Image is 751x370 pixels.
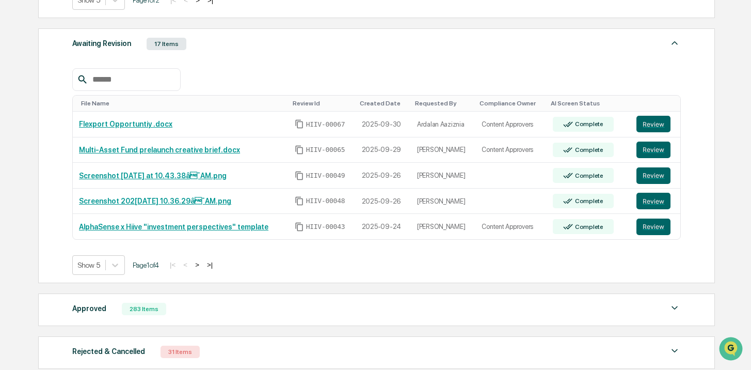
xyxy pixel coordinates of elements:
[10,131,19,140] div: 🖐️
[10,79,29,98] img: 1746055101610-c473b297-6a78-478c-a979-82029cc54cd1
[295,145,304,155] span: Copy Id
[668,37,681,49] img: caret
[293,100,351,107] div: Toggle SortBy
[192,260,202,269] button: >
[167,260,179,269] button: |<
[636,167,670,184] button: Review
[147,38,186,50] div: 17 Items
[10,22,188,38] p: How can we help?
[306,197,345,205] span: HIIV-00048
[636,142,674,158] a: Review
[475,214,547,239] td: Content Approvers
[636,193,670,209] button: Review
[204,260,216,269] button: >|
[133,261,159,269] span: Page 1 of 4
[480,100,542,107] div: Toggle SortBy
[295,119,304,129] span: Copy Id
[306,146,345,154] span: HIIV-00065
[79,223,268,231] a: AlphaSense x Hiive "investment perspectives" template
[356,163,411,189] td: 2025-09-26
[356,137,411,163] td: 2025-09-29
[475,112,547,137] td: Content Approvers
[295,222,304,232] span: Copy Id
[551,100,626,107] div: Toggle SortBy
[295,171,304,180] span: Copy Id
[668,302,681,314] img: caret
[103,175,125,183] span: Pylon
[75,131,83,140] div: 🗄️
[71,126,132,145] a: 🗄️Attestations
[180,260,190,269] button: <
[85,130,128,141] span: Attestations
[72,302,106,315] div: Approved
[638,100,676,107] div: Toggle SortBy
[35,89,131,98] div: We're available if you need us!
[79,146,240,154] a: Multi-Asset Fund prelaunch creative brief.docx
[573,120,603,128] div: Complete
[295,196,304,206] span: Copy Id
[356,214,411,239] td: 2025-09-24
[636,142,670,158] button: Review
[636,219,670,235] button: Review
[10,151,19,159] div: 🔎
[79,120,172,128] a: Flexport Opportuntiy .docx
[161,346,200,358] div: 31 Items
[411,189,476,214] td: [PERSON_NAME]
[306,172,345,180] span: HIIV-00049
[573,197,603,205] div: Complete
[636,193,674,209] a: Review
[79,197,231,205] a: Screenshot 202[DATE] 10.36.29â¯AM.png
[72,37,131,50] div: Awaiting Revision
[636,116,670,132] button: Review
[411,214,476,239] td: [PERSON_NAME]
[21,130,67,141] span: Preclearance
[175,82,188,95] button: Start new chat
[411,163,476,189] td: [PERSON_NAME]
[411,137,476,163] td: [PERSON_NAME]
[21,150,65,160] span: Data Lookup
[668,345,681,357] img: caret
[122,303,166,315] div: 283 Items
[6,126,71,145] a: 🖐️Preclearance
[415,100,472,107] div: Toggle SortBy
[356,112,411,137] td: 2025-09-30
[718,336,746,364] iframe: Open customer support
[636,219,674,235] a: Review
[79,172,227,180] a: Screenshot [DATE] at 10.43.38â¯AM.png
[636,167,674,184] a: Review
[573,172,603,179] div: Complete
[306,223,345,231] span: HIIV-00043
[306,120,345,129] span: HIIV-00067
[356,189,411,214] td: 2025-09-26
[6,146,69,164] a: 🔎Data Lookup
[573,223,603,230] div: Complete
[475,137,547,163] td: Content Approvers
[35,79,169,89] div: Start new chat
[573,146,603,153] div: Complete
[72,345,145,358] div: Rejected & Cancelled
[411,112,476,137] td: Ardalan Aaziznia
[81,100,284,107] div: Toggle SortBy
[636,116,674,132] a: Review
[73,175,125,183] a: Powered byPylon
[360,100,407,107] div: Toggle SortBy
